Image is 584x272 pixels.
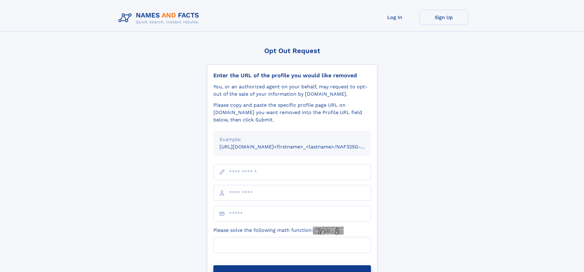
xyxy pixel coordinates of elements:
[419,10,468,25] a: Sign Up
[207,47,377,55] div: Opt Out Request
[219,136,365,143] div: Example:
[116,10,204,26] img: Logo Names and Facts
[213,227,344,235] label: Please solve the following math function:
[213,102,371,124] div: Please copy and paste the specific profile page URL on [DOMAIN_NAME] you want removed into the Pr...
[219,144,383,150] small: [URL][DOMAIN_NAME]<firstname>_<lastname>/NAF325G-xxxxxxxx
[213,72,371,79] div: Enter the URL of the profile you would like removed
[213,83,371,98] div: You, or an authorized agent on your behalf, may request to opt-out of the sale of your informatio...
[370,10,419,25] a: Log In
